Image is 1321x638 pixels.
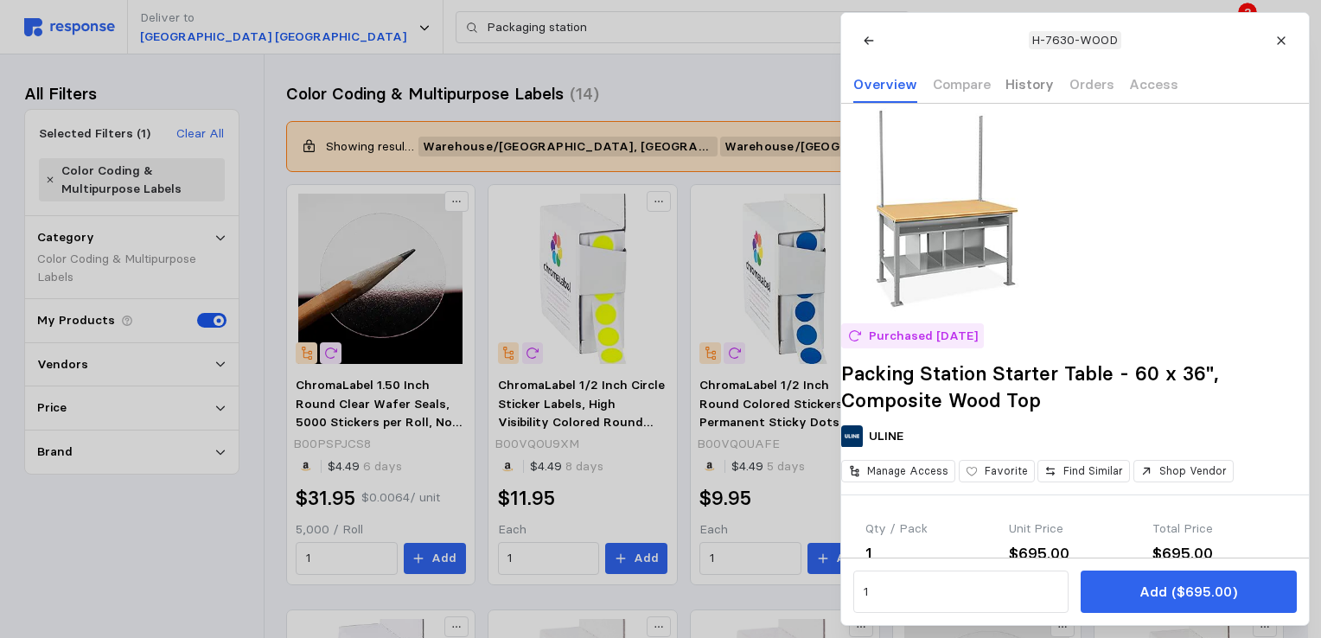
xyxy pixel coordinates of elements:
div: $695.00 [1152,542,1284,565]
button: Shop Vendor [1133,460,1233,483]
div: Unit Price [1009,520,1140,539]
h2: Packing Station Starter Table - 60 x 36", Composite Wood Top [841,360,1309,413]
div: Total Price [1152,520,1284,539]
p: Purchased [DATE] [868,327,977,346]
button: Manage Access [841,460,955,483]
div: Qty / Pack [865,520,997,539]
p: Find Similar [1063,463,1123,479]
p: H-7630-WOOD [1031,31,1118,50]
button: Favorite [958,460,1034,483]
p: Overview [853,73,917,95]
p: Orders [1069,73,1114,95]
p: Favorite [984,463,1027,479]
img: H-7630-WOOD [841,104,1049,311]
input: Qty [863,577,1058,608]
p: Manage Access [867,463,948,479]
div: $695.00 [1009,542,1140,565]
p: ULINE [869,427,903,446]
p: Access [1129,73,1178,95]
p: Add ($695.00) [1139,581,1237,603]
button: Find Similar [1037,460,1130,483]
button: Add ($695.00) [1081,571,1296,613]
p: Shop Vendor [1158,463,1226,479]
div: 1 [865,542,997,565]
p: Compare [932,73,990,95]
p: History [1005,73,1054,95]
